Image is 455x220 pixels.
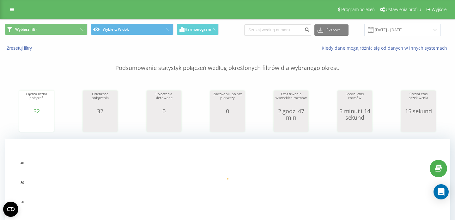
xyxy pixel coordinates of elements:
font: Połączenia kierowane [155,91,173,100]
font: Wybierz filtr [15,27,37,32]
input: Szukaj według numeru [244,24,311,36]
font: 15 sekund [405,107,432,115]
svg: Wykres. [84,114,116,133]
button: Eksport [314,24,349,36]
button: Zresetuj filtry [5,45,35,51]
button: Wybierz Widok [91,24,173,35]
svg: Wykres. [21,114,52,133]
font: Eksport [326,27,340,33]
font: Harmonogram [185,27,211,32]
div: Otwórz komunikator interkomowy [434,184,449,199]
font: Średni czas oczekiwania [409,91,428,100]
font: Kiedy dane mogą różnić się od danych w innych systemach [322,45,447,51]
font: Program poleceń [341,7,375,12]
text: 20 [21,200,24,204]
text: 30 [21,181,24,185]
svg: Wykres. [212,114,243,133]
font: Wyjście [432,7,446,12]
font: Podsumowanie statystyk połączeń według określonych filtrów dla wybranego okresu [115,64,340,72]
font: 2 godz. 47 min [278,107,304,121]
svg: Wykres. [339,121,371,140]
font: Czas trwania wszystkich rozmów [276,91,307,100]
font: Średni czas rozmów [346,91,364,100]
font: 5 minut i 14 sekund [339,107,370,121]
svg: Wykres. [148,114,180,133]
font: Ustawienia profilu [386,7,421,12]
svg: Wykres. [403,114,434,133]
font: 0 [226,107,229,115]
button: Open CMP widget [3,202,18,217]
font: Zresetuj filtry [7,46,32,51]
font: 32 [97,107,103,115]
a: Kiedy dane mogą różnić się od danych w innych systemach [322,45,450,51]
font: Odebrane połączenia [92,91,108,100]
font: 32 [33,107,40,115]
text: 40 [21,161,24,165]
font: Wybierz Widok [103,27,129,32]
button: Harmonogram [177,24,219,35]
font: Łączna liczba połączeń [26,91,47,100]
button: Wybierz filtr [5,24,88,35]
svg: Wykres. [275,121,307,140]
font: Zadzwonili po raz pierwszy [213,91,242,100]
font: 0 [162,107,166,115]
